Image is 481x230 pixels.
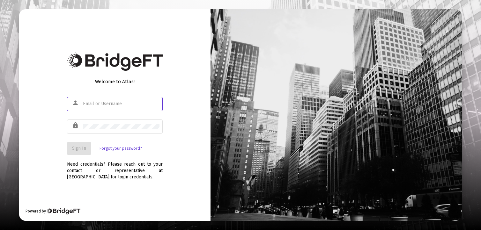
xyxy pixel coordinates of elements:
div: Welcome to Atlas! [67,78,163,85]
input: Email or Username [83,101,159,106]
img: Bridge Financial Technology Logo [67,53,163,71]
img: Bridge Financial Technology Logo [47,208,80,214]
div: Need credentials? Please reach out to your contact or representative at [GEOGRAPHIC_DATA] for log... [67,155,163,180]
span: Sign In [72,146,86,151]
button: Sign In [67,142,91,155]
a: Forgot your password? [100,145,142,152]
div: Powered by [26,208,80,214]
mat-icon: lock [72,122,80,129]
mat-icon: person [72,99,80,107]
